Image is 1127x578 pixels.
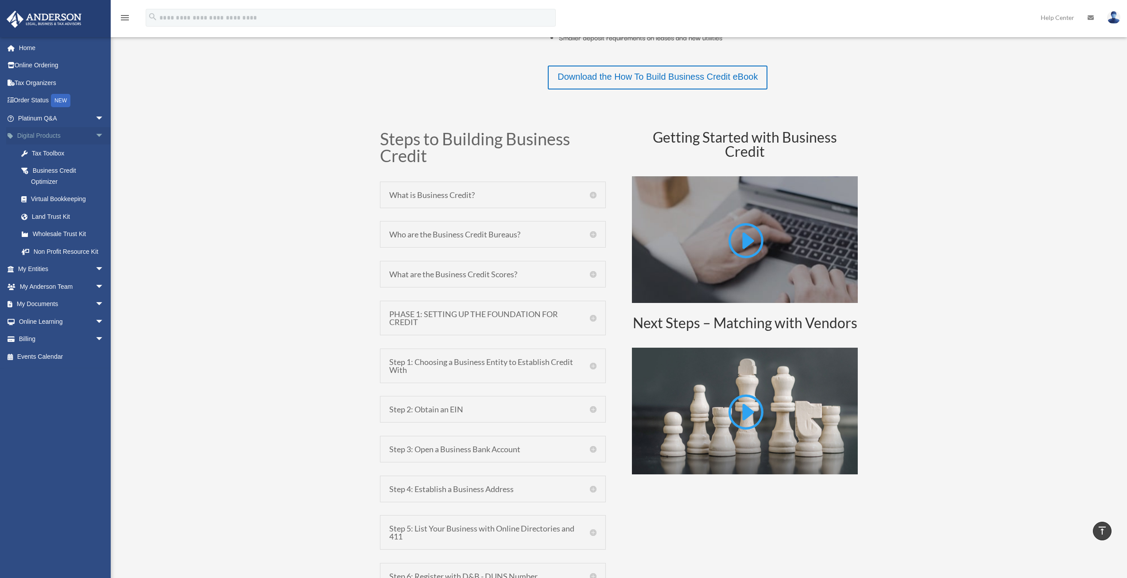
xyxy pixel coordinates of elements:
[95,127,113,145] span: arrow_drop_down
[12,208,117,225] a: Land Trust Kit
[95,295,113,314] span: arrow_drop_down
[6,278,117,295] a: My Anderson Teamarrow_drop_down
[120,12,130,23] i: menu
[6,313,117,330] a: Online Learningarrow_drop_down
[653,128,837,160] span: Getting Started with Business Credit
[148,12,158,22] i: search
[6,348,117,365] a: Events Calendar
[95,109,113,128] span: arrow_drop_down
[12,190,117,208] a: Virtual Bookkeeping
[389,445,596,453] h5: Step 3: Open a Business Bank Account
[389,191,596,199] h5: What is Business Credit?
[4,11,84,28] img: Anderson Advisors Platinum Portal
[6,57,117,74] a: Online Ordering
[1107,11,1120,24] img: User Pic
[389,405,596,413] h5: Step 2: Obtain an EIN
[120,16,130,23] a: menu
[633,314,857,331] span: Next Steps – Matching with Vendors
[6,92,117,110] a: Order StatusNEW
[31,246,106,257] div: Non Profit Resource Kit
[389,485,596,493] h5: Step 4: Establish a Business Address
[6,295,117,313] a: My Documentsarrow_drop_down
[31,194,106,205] div: Virtual Bookkeeping
[389,270,596,278] h5: What are the Business Credit Scores?
[6,74,117,92] a: Tax Organizers
[12,162,113,190] a: Business Credit Optimizer
[6,260,117,278] a: My Entitiesarrow_drop_down
[12,225,117,243] a: Wholesale Trust Kit
[6,39,117,57] a: Home
[389,524,596,540] h5: Step 5: List Your Business with Online Directories and 411
[95,313,113,331] span: arrow_drop_down
[559,31,858,45] li: Smaller deposit requirements on leases and new utilities
[31,165,102,187] div: Business Credit Optimizer
[12,243,117,260] a: Non Profit Resource Kit
[6,109,117,127] a: Platinum Q&Aarrow_drop_down
[389,230,596,238] h5: Who are the Business Credit Bureaus?
[389,310,596,326] h5: PHASE 1: SETTING UP THE FOUNDATION FOR CREDIT
[31,211,106,222] div: Land Trust Kit
[548,66,767,89] a: Download the How To Build Business Credit eBook
[31,229,106,240] div: Wholesale Trust Kit
[1093,522,1112,540] a: vertical_align_top
[6,127,117,145] a: Digital Productsarrow_drop_down
[380,130,606,168] h1: Steps to Building Business Credit
[95,260,113,279] span: arrow_drop_down
[1097,525,1108,536] i: vertical_align_top
[6,330,117,348] a: Billingarrow_drop_down
[389,358,596,374] h5: Step 1: Choosing a Business Entity to Establish Credit With
[95,278,113,296] span: arrow_drop_down
[51,94,70,107] div: NEW
[31,148,106,159] div: Tax Toolbox
[95,330,113,349] span: arrow_drop_down
[12,144,117,162] a: Tax Toolbox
